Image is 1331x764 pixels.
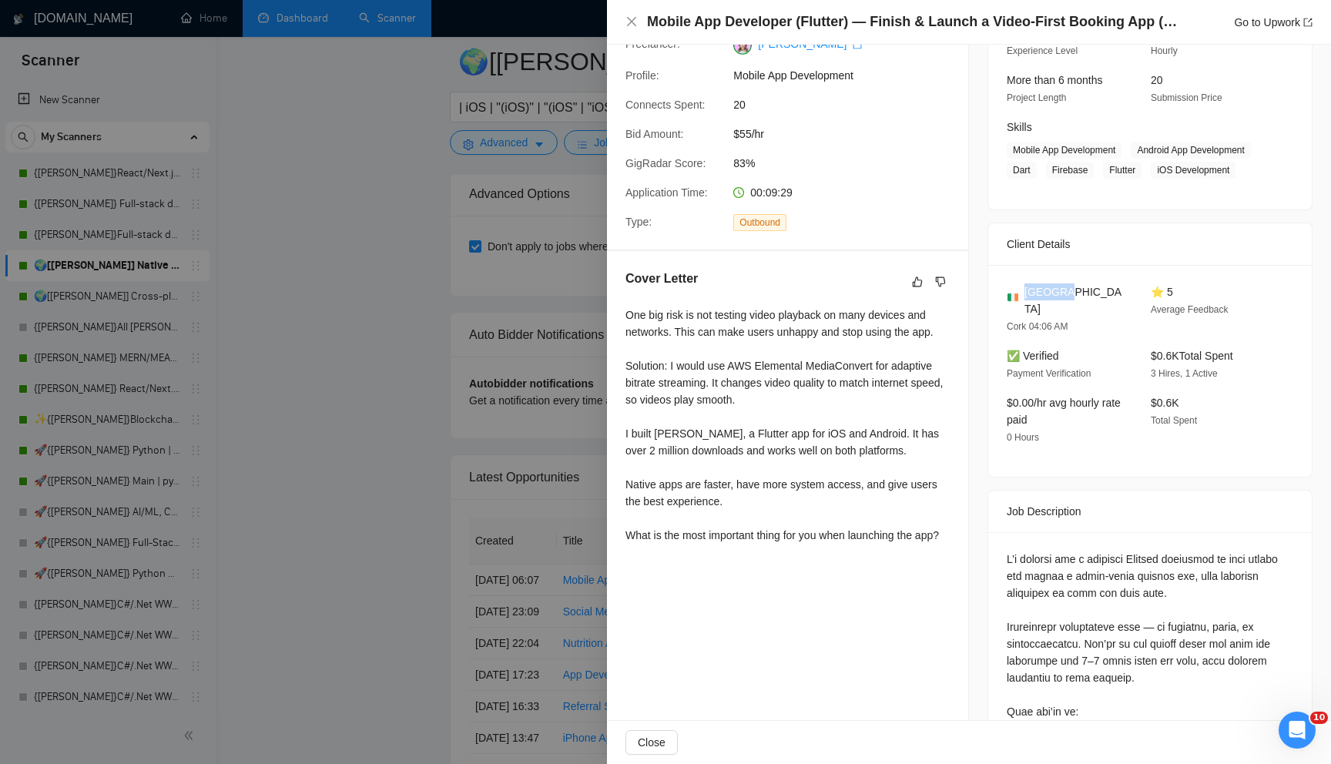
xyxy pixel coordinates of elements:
[733,96,964,113] span: 20
[1007,121,1032,133] span: Skills
[733,67,964,84] span: Mobile App Development
[1007,92,1066,103] span: Project Length
[647,12,1178,32] h4: Mobile App Developer (Flutter) — Finish & Launch a Video-First Booking App (Long-Term)
[912,276,923,288] span: like
[1151,304,1229,315] span: Average Feedback
[625,730,678,755] button: Close
[1131,142,1250,159] span: Android App Development
[625,128,684,140] span: Bid Amount:
[1303,18,1313,27] span: export
[733,155,964,172] span: 83%
[1151,415,1197,426] span: Total Spent
[1151,350,1233,362] span: $0.6K Total Spent
[1151,286,1173,298] span: ⭐ 5
[1007,397,1121,426] span: $0.00/hr avg hourly rate paid
[750,186,793,199] span: 00:09:29
[1151,162,1235,179] span: iOS Development
[1007,45,1078,56] span: Experience Level
[733,126,964,142] span: $55/hr
[931,273,950,291] button: dislike
[1007,162,1037,179] span: Dart
[625,216,652,228] span: Type:
[1007,74,1103,86] span: More than 6 months
[733,187,744,198] span: clock-circle
[733,214,786,231] span: Outbound
[625,15,638,28] span: close
[1007,223,1293,265] div: Client Details
[625,270,698,288] h5: Cover Letter
[1151,74,1163,86] span: 20
[625,38,680,50] span: Freelancer:
[1046,162,1095,179] span: Firebase
[1103,162,1142,179] span: Flutter
[1024,283,1126,317] span: [GEOGRAPHIC_DATA]
[1007,142,1121,159] span: Mobile App Development
[733,36,752,55] img: c18tcE-_HrlBU5SS5-hAweV9Odco0in-ZINk917beca6eDbR6FR8eD8K0yTwPOoRSM
[1151,368,1218,379] span: 3 Hires, 1 Active
[625,157,706,169] span: GigRadar Score:
[1007,491,1293,532] div: Job Description
[1007,350,1059,362] span: ✅ Verified
[625,15,638,28] button: Close
[1151,92,1222,103] span: Submission Price
[1151,397,1179,409] span: $0.6K
[1007,432,1039,443] span: 0 Hours
[625,69,659,82] span: Profile:
[1151,45,1178,56] span: Hourly
[853,40,862,49] span: export
[908,273,927,291] button: like
[1279,712,1316,749] iframe: Intercom live chat
[758,38,862,50] a: [PERSON_NAME] export
[625,186,708,199] span: Application Time:
[935,276,946,288] span: dislike
[1007,321,1068,332] span: Cork 04:06 AM
[1007,368,1091,379] span: Payment Verification
[625,99,706,111] span: Connects Spent:
[638,734,665,751] span: Close
[1234,16,1313,28] a: Go to Upworkexport
[1310,712,1328,724] span: 10
[625,307,950,544] div: One big risk is not testing video playback on many devices and networks. This can make users unha...
[1007,292,1018,303] img: 🇮🇪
